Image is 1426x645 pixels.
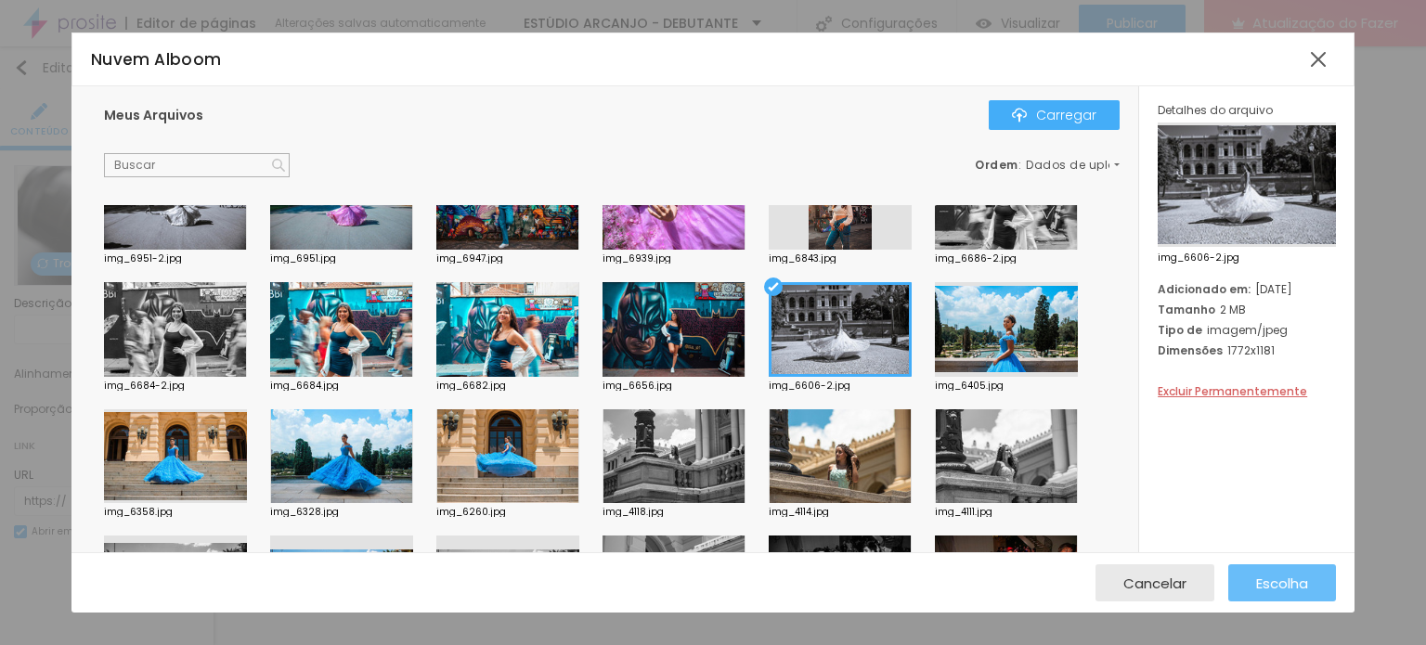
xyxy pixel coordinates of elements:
[270,505,339,519] font: img_6328.jpg
[603,252,671,265] font: img_6939.jpg
[769,379,850,393] font: img_6606-2.jpg
[1256,574,1308,593] font: Escolha
[1095,564,1214,601] button: Cancelar
[1228,564,1336,601] button: Escolha
[935,505,992,519] font: img_4111.jpg
[270,379,339,393] font: img_6684.jpg
[104,153,290,177] input: Buscar
[1255,281,1292,297] font: [DATE]
[1018,157,1022,173] font: :
[1227,342,1275,358] font: 1772x1181
[436,505,506,519] font: img_6260.jpg
[1158,383,1307,399] font: Excluir Permanentemente
[104,505,173,519] font: img_6358.jpg
[104,379,185,393] font: img_6684-2.jpg
[1026,157,1134,173] font: Dados de upload
[603,379,672,393] font: img_6656.jpg
[270,252,336,265] font: img_6951.jpg
[1012,108,1027,123] img: Ícone
[1123,574,1186,593] font: Cancelar
[1158,251,1239,264] font: img_6606-2.jpg
[935,379,1004,393] font: img_6405.jpg
[1220,302,1246,317] font: 2 MB
[1158,102,1273,118] font: Detalhes do arquivo
[1158,322,1202,338] font: Tipo de
[104,106,203,124] font: Meus Arquivos
[1158,281,1251,297] font: Adicionado em:
[989,100,1120,130] button: ÍconeCarregar
[1158,302,1215,317] font: Tamanho
[436,252,503,265] font: img_6947.jpg
[975,157,1018,173] font: Ordem
[1036,106,1096,124] font: Carregar
[935,252,1017,265] font: img_6686-2.jpg
[769,505,829,519] font: img_4114.jpg
[603,505,664,519] font: img_4118.jpg
[272,159,285,172] img: Ícone
[104,252,182,265] font: img_6951-2.jpg
[1158,342,1223,358] font: Dimensões
[1207,322,1288,338] font: imagem/jpeg
[91,48,222,71] font: Nuvem Alboom
[769,252,836,265] font: img_6843.jpg
[436,379,506,393] font: img_6682.jpg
